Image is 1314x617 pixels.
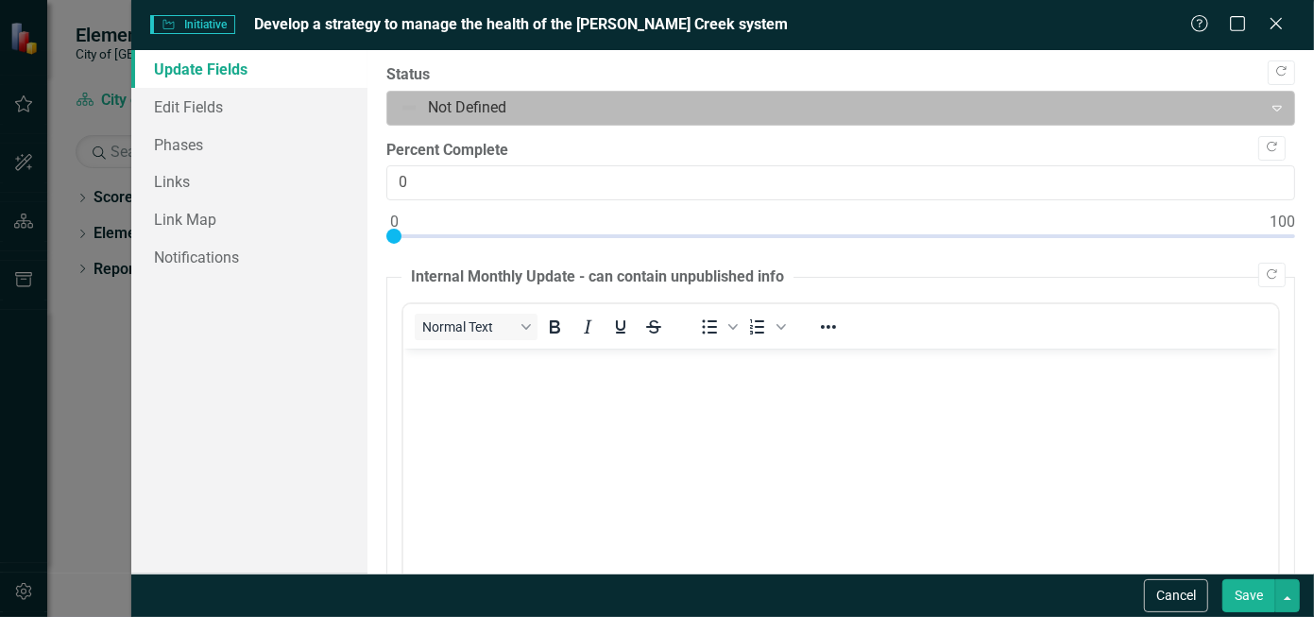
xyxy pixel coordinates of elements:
button: Italic [572,314,604,340]
a: Phases [131,126,367,163]
button: Cancel [1144,579,1208,612]
a: Notifications [131,238,367,276]
label: Percent Complete [386,140,1295,162]
label: Status [386,64,1295,86]
a: Links [131,163,367,200]
a: Link Map [131,200,367,238]
button: Save [1222,579,1275,612]
span: Normal Text [422,319,515,334]
legend: Internal Monthly Update - can contain unpublished info [401,266,794,288]
a: Edit Fields [131,88,367,126]
button: Underline [605,314,637,340]
div: Numbered list [742,314,789,340]
button: Reveal or hide additional toolbar items [812,314,845,340]
span: Develop a strategy to manage the health of the [PERSON_NAME] Creek system [254,15,788,33]
a: Update Fields [131,50,367,88]
button: Bold [538,314,571,340]
span: Initiative [150,15,235,34]
button: Strikethrough [638,314,670,340]
div: Bullet list [693,314,741,340]
button: Block Normal Text [415,314,538,340]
